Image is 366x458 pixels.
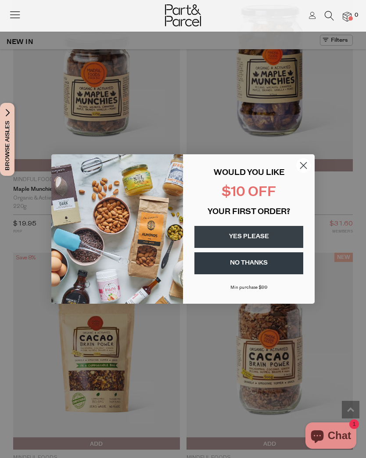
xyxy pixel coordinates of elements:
span: YOUR FIRST ORDER? [208,208,290,216]
img: 43fba0fb-7538-40bc-babb-ffb1a4d097bc.jpeg [51,154,183,304]
span: Browse Aisles [3,103,12,176]
button: YES PLEASE [194,226,303,248]
span: WOULD YOU LIKE [214,169,284,177]
span: $10 OFF [222,186,276,200]
img: Part&Parcel [165,4,201,26]
button: Close dialog [296,158,311,173]
button: NO THANKS [194,252,303,274]
span: Min purchase $99 [230,285,268,290]
a: 0 [343,12,352,21]
inbox-online-store-chat: Shopify online store chat [303,422,359,451]
span: 0 [352,11,360,19]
